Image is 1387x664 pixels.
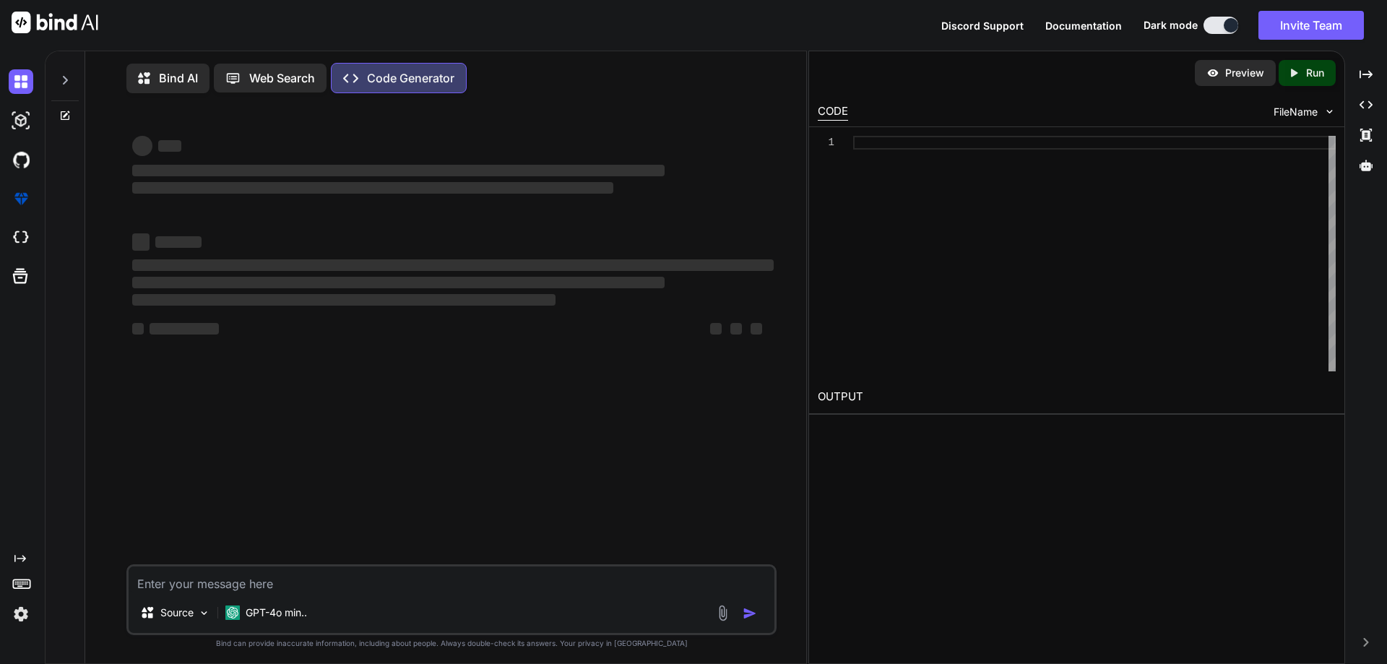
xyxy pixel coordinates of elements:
[1306,66,1324,80] p: Run
[809,380,1344,414] h2: OUTPUT
[12,12,98,33] img: Bind AI
[1045,20,1122,32] span: Documentation
[158,140,181,152] span: ‌
[132,323,144,335] span: ‌
[818,136,834,150] div: 1
[941,20,1024,32] span: Discord Support
[730,323,742,335] span: ‌
[225,605,240,620] img: GPT-4o mini
[9,108,33,133] img: darkAi-studio
[1144,18,1198,33] span: Dark mode
[132,277,665,288] span: ‌
[159,69,198,87] p: Bind AI
[9,69,33,94] img: darkChat
[1258,11,1364,40] button: Invite Team
[249,69,315,87] p: Web Search
[1323,105,1336,118] img: chevron down
[160,605,194,620] p: Source
[150,323,219,335] span: ‌
[710,323,722,335] span: ‌
[1274,105,1318,119] span: FileName
[1225,66,1264,80] p: Preview
[743,606,757,621] img: icon
[818,103,848,121] div: CODE
[714,605,731,621] img: attachment
[9,147,33,172] img: githubDark
[246,605,307,620] p: GPT-4o min..
[126,638,777,649] p: Bind can provide inaccurate information, including about people. Always double-check its answers....
[132,182,613,194] span: ‌
[132,294,556,306] span: ‌
[9,225,33,250] img: cloudideIcon
[941,18,1024,33] button: Discord Support
[751,323,762,335] span: ‌
[1206,66,1219,79] img: preview
[1045,18,1122,33] button: Documentation
[132,259,774,271] span: ‌
[9,186,33,211] img: premium
[132,233,150,251] span: ‌
[155,236,202,248] span: ‌
[9,602,33,626] img: settings
[132,165,665,176] span: ‌
[132,136,152,156] span: ‌
[198,607,210,619] img: Pick Models
[367,69,454,87] p: Code Generator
